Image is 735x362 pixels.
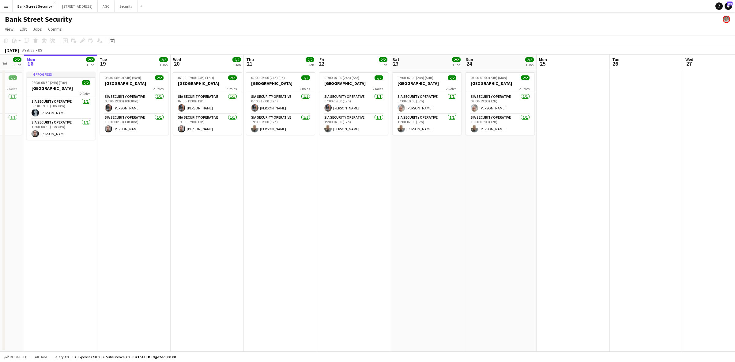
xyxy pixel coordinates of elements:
[5,47,19,53] div: [DATE]
[5,15,72,24] h1: Bank Street Security
[54,355,176,359] div: Salary £0.00 + Expenses £0.00 + Subsistence £0.00 =
[727,2,733,6] span: 105
[5,26,13,32] span: View
[725,2,732,10] a: 105
[17,25,29,33] a: Edit
[10,355,28,359] span: Budgeted
[48,26,62,32] span: Comms
[3,354,28,360] button: Budgeted
[2,25,16,33] a: View
[20,48,36,52] span: Week 33
[46,25,64,33] a: Comms
[33,26,42,32] span: Jobs
[723,16,730,23] app-user-avatar: Charles Sandalo
[98,0,115,12] button: AGC
[115,0,138,12] button: Security
[20,26,27,32] span: Edit
[30,25,44,33] a: Jobs
[38,48,44,52] div: BST
[34,355,48,359] span: All jobs
[137,355,176,359] span: Total Budgeted £0.00
[57,0,98,12] button: [STREET_ADDRESS]
[13,0,57,12] button: Bank Street Security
